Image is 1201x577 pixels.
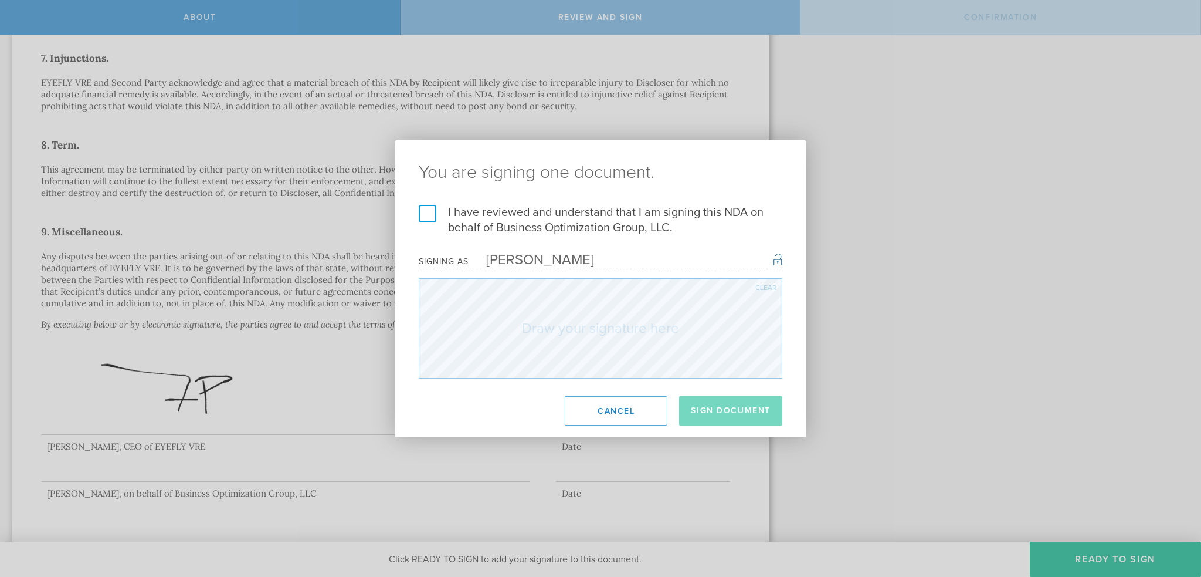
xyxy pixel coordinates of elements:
button: Sign Document [679,396,782,426]
div: [PERSON_NAME] [469,251,594,268]
ng-pluralize: You are signing one document. [419,164,782,181]
div: Signing as [419,257,469,266]
label: I have reviewed and understand that I am signing this NDA on behalf of Business Optimization Grou... [419,205,782,235]
button: Cancel [565,396,667,426]
iframe: Chat Widget [1142,485,1201,542]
